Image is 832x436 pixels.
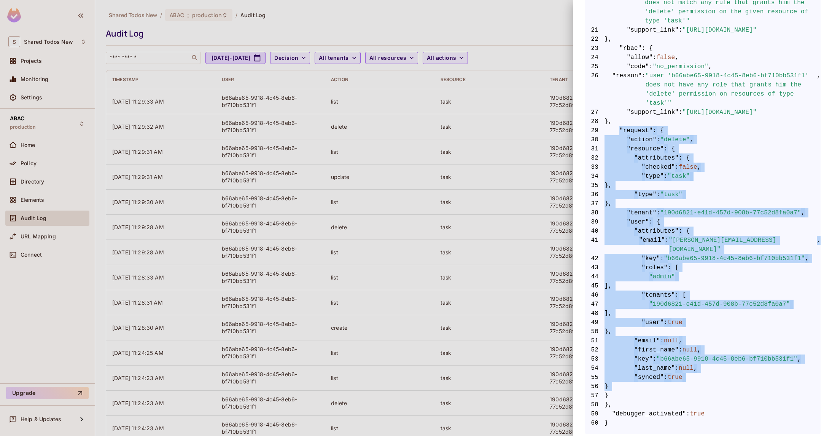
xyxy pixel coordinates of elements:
span: : [675,163,679,172]
span: 31 [585,144,605,153]
span: , [817,71,821,108]
span: 25 [585,62,605,71]
span: } [585,418,821,428]
span: null [664,336,679,345]
span: : [642,71,646,108]
span: , [679,336,682,345]
span: , [805,254,809,263]
span: 36 [585,190,605,199]
span: , [697,345,701,355]
span: , [708,62,712,71]
span: 35 [585,181,605,190]
span: 33 [585,163,605,172]
span: : [ [668,263,679,272]
span: : [686,409,690,418]
span: 59 [585,409,605,418]
span: : [660,336,664,345]
span: , [697,163,701,172]
span: "last_name" [634,364,675,373]
span: 41 [585,236,605,254]
span: : [657,135,660,144]
span: "request" [619,126,653,135]
span: , [690,135,694,144]
span: : [657,190,660,199]
span: false [679,163,697,172]
span: : { [649,217,660,227]
span: : [675,364,679,373]
span: : { [653,126,664,135]
span: "type" [634,190,657,199]
span: "190d6821-e41d-457d-908b-77c52d8fa0a7" [660,208,801,217]
span: 34 [585,172,605,181]
span: 48 [585,309,605,318]
span: }, [585,400,821,409]
span: true [668,318,682,327]
span: "no_permission" [653,62,708,71]
span: false [657,53,675,62]
span: }, [585,199,821,208]
span: 26 [585,71,605,108]
span: "debugger_activated" [612,409,686,418]
span: : [660,254,664,263]
span: : [649,62,653,71]
span: "rbac" [619,44,642,53]
span: 22 [585,35,605,44]
span: "[URL][DOMAIN_NAME]" [682,108,757,117]
span: , [797,355,801,364]
span: } [585,391,821,400]
span: "action" [627,135,657,144]
span: : [664,373,668,382]
span: 43 [585,263,605,272]
span: 45 [585,281,605,291]
span: 52 [585,345,605,355]
span: 53 [585,355,605,364]
span: : [664,172,668,181]
span: 23 [585,44,605,53]
span: "support_link" [627,108,679,117]
span: 50 [585,327,605,336]
span: } [585,382,821,391]
span: "b66abe65-9918-4c45-8eb6-bf710bb531f1" [657,355,798,364]
span: 37 [585,199,605,208]
span: : [679,26,682,35]
span: "attributes" [634,227,679,236]
span: 21 [585,26,605,35]
span: : [665,236,669,254]
span: 56 [585,382,605,391]
span: "190d6821-e41d-457d-908b-77c52d8fa0a7" [649,300,790,309]
span: 24 [585,53,605,62]
span: "reason" [612,71,642,108]
span: true [668,373,682,382]
span: 28 [585,117,605,126]
span: 49 [585,318,605,327]
span: : [679,345,682,355]
span: 46 [585,291,605,300]
span: "key" [634,355,653,364]
span: 57 [585,391,605,400]
span: "[PERSON_NAME][EMAIL_ADDRESS][DOMAIN_NAME]" [669,236,817,254]
span: "synced" [634,373,664,382]
span: 30 [585,135,605,144]
span: "user" [627,217,649,227]
span: : { [679,153,690,163]
span: "allow" [627,53,653,62]
span: : [653,53,657,62]
span: "first_name" [634,345,679,355]
span: 29 [585,126,605,135]
span: "user 'b66abe65-9918-4c45-8eb6-bf710bb531f1' does not have any role that grants him the 'delete' ... [646,71,817,108]
span: "b66abe65-9918-4c45-8eb6-bf710bb531f1" [664,254,805,263]
span: true [690,409,705,418]
span: 39 [585,217,605,227]
span: : [664,318,668,327]
span: "checked" [642,163,675,172]
span: "[URL][DOMAIN_NAME]" [682,26,757,35]
span: "resource" [627,144,664,153]
span: , [675,53,679,62]
span: 42 [585,254,605,263]
span: 44 [585,272,605,281]
span: 54 [585,364,605,373]
span: 60 [585,418,605,428]
span: , [817,236,821,254]
span: "admin" [649,272,675,281]
span: null [679,364,694,373]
